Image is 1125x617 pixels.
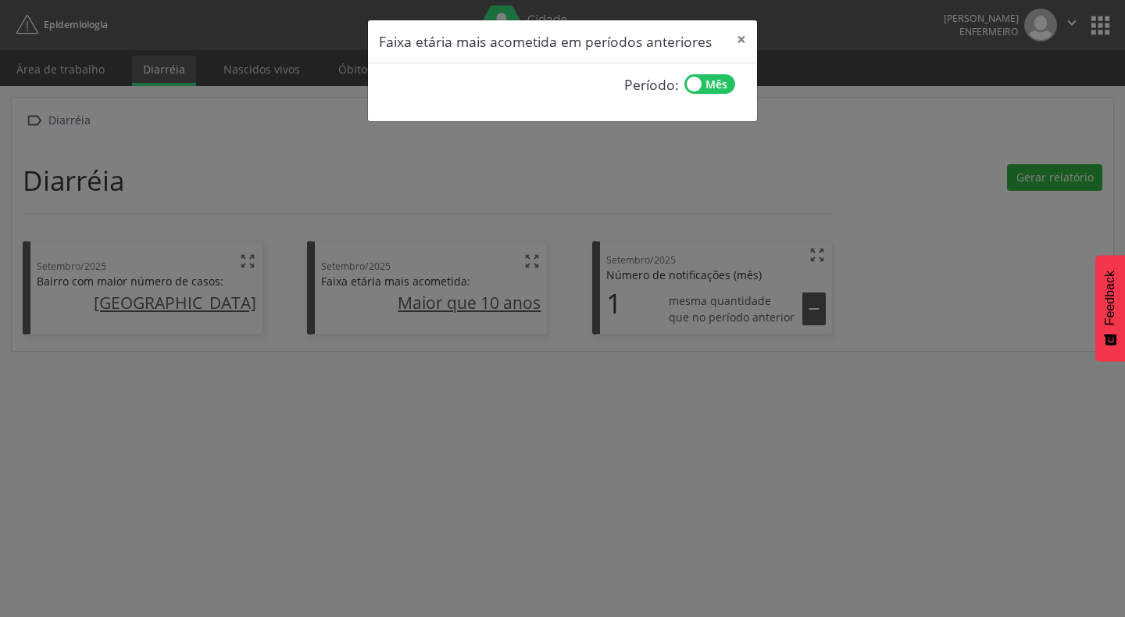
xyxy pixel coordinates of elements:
[379,31,712,52] h5: Faixa etária mais acometida em períodos anteriores
[624,74,684,99] span: Período:
[705,74,727,94] span: Mês
[1095,255,1125,361] button: Feedback - Mostrar pesquisa
[726,20,757,59] button: Close
[1103,271,1117,325] span: Feedback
